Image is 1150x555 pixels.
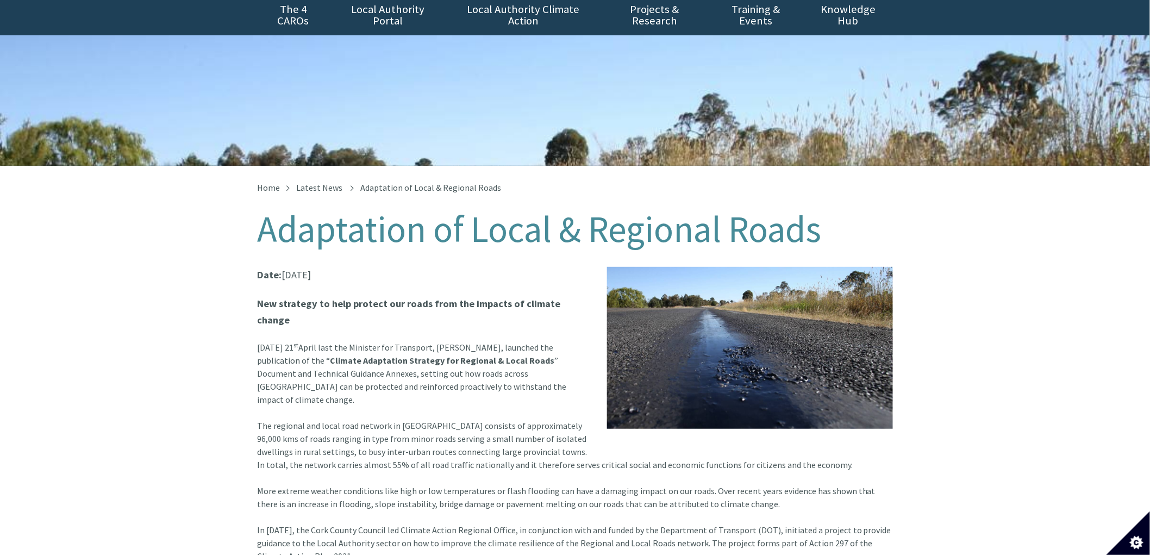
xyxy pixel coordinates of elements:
button: Set cookie preferences [1107,512,1150,555]
p: [DATE] [257,267,893,283]
sup: st [293,341,298,349]
a: Latest News [296,182,342,193]
h1: Adaptation of Local & Regional Roads [257,209,893,250]
span: Adaptation of Local & Regional Roads [360,182,501,193]
strong: Climate Adaptation Strategy for Regional & Local Roads [330,355,554,366]
strong: Date: [257,269,282,281]
a: Home [257,182,280,193]
strong: New strategy to help protect our roads from the impacts of climate change [257,297,560,326]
